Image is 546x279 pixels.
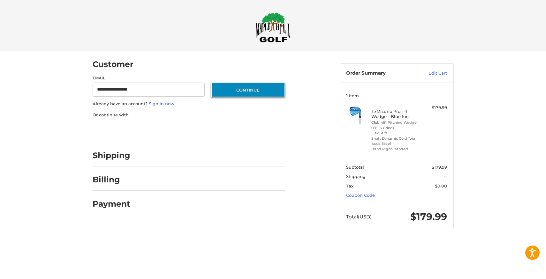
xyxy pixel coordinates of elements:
a: Sign in now [149,101,174,106]
iframe: PayPal-venmo [199,124,246,136]
iframe: PayPal-paylater [145,124,193,136]
span: Shipping [346,174,366,179]
div: $179.99 [422,105,447,111]
span: Tax [346,183,353,188]
p: Already have an account? [93,101,285,107]
span: $0.00 [435,183,447,188]
span: Subtotal [346,165,364,170]
span: $179.99 [410,211,447,223]
h2: Shipping [93,151,130,160]
img: Maple Hill Golf [255,12,291,42]
iframe: PayPal-paypal [90,124,138,136]
li: Club 46° Pitching Wedge 08° (S Grind) [371,120,420,130]
span: Total (USD) [346,214,372,220]
li: Hand Right-Handed [371,146,420,152]
li: Shaft Dynamic Gold Tour Issue Steel [371,136,420,146]
span: -- [444,174,447,179]
h2: Billing [93,175,130,185]
li: Flex Stiff [371,130,420,136]
h3: Order Summary [346,70,415,77]
p: Or continue with [93,112,285,118]
span: $179.99 [432,165,447,170]
label: Email [93,75,205,81]
a: Edit Cart [415,70,447,77]
h4: 1 x Mizuno Pro T-1 Wedge - Blue Ion [371,109,420,119]
h3: 1 Item [346,93,447,98]
button: Continue [211,83,285,97]
a: Coupon Code [346,193,375,198]
h2: Payment [93,199,130,209]
h2: Customer [93,59,133,69]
